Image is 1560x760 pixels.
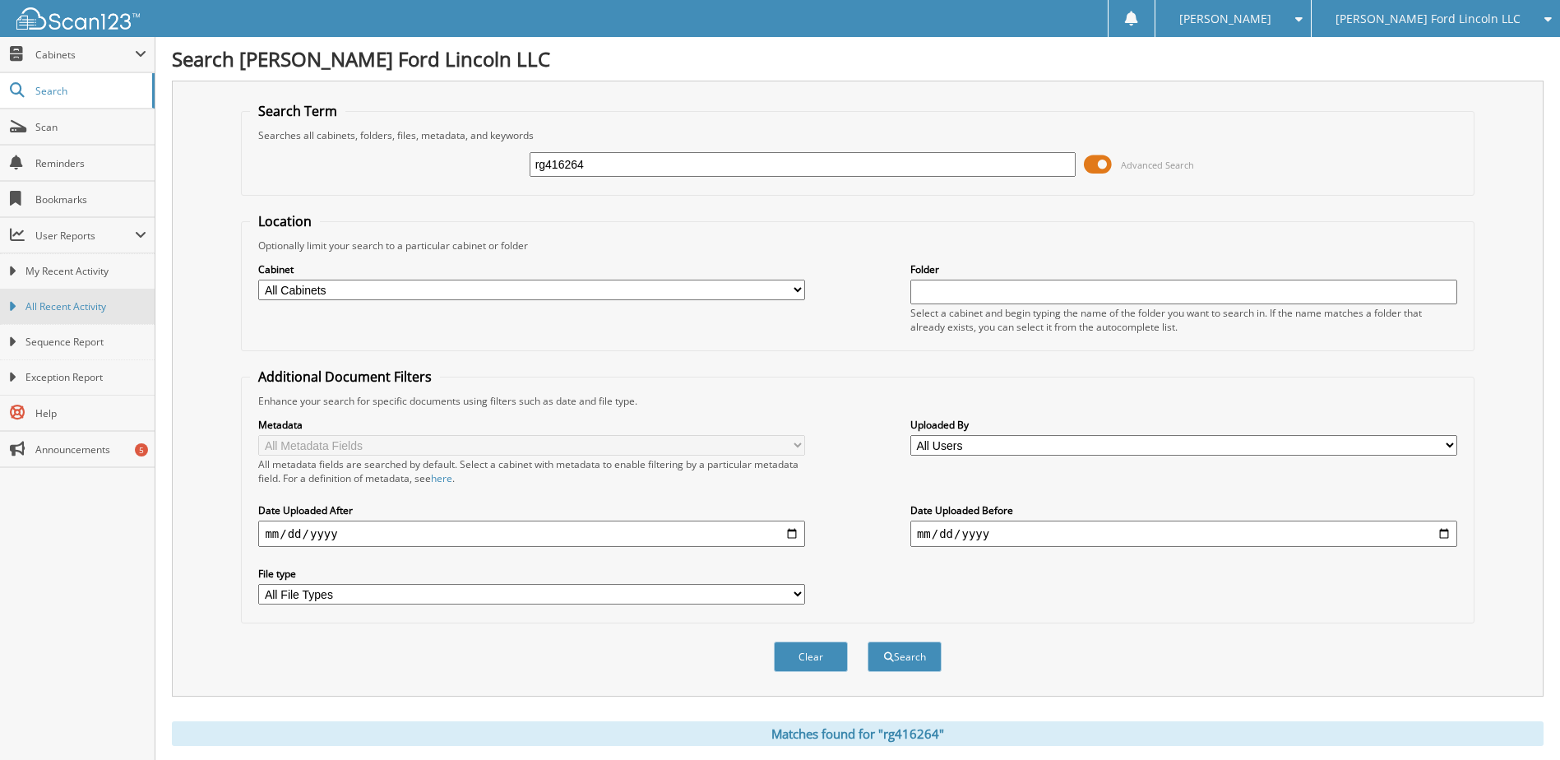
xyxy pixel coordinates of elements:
span: All Recent Activity [25,299,146,314]
span: Cabinets [35,48,135,62]
label: Folder [910,262,1457,276]
img: scan123-logo-white.svg [16,7,140,30]
button: Search [868,642,942,672]
legend: Additional Document Filters [250,368,440,386]
label: Date Uploaded After [258,503,805,517]
span: Search [35,84,144,98]
label: Cabinet [258,262,805,276]
legend: Location [250,212,320,230]
span: [PERSON_NAME] [1179,14,1271,24]
div: Select a cabinet and begin typing the name of the folder you want to search in. If the name match... [910,306,1457,334]
span: Help [35,406,146,420]
label: File type [258,567,805,581]
span: Bookmarks [35,192,146,206]
span: Announcements [35,443,146,456]
div: Enhance your search for specific documents using filters such as date and file type. [250,394,1465,408]
iframe: Chat Widget [1478,681,1560,760]
legend: Search Term [250,102,345,120]
div: Optionally limit your search to a particular cabinet or folder [250,239,1465,253]
input: end [910,521,1457,547]
button: Clear [774,642,848,672]
label: Date Uploaded Before [910,503,1457,517]
div: All metadata fields are searched by default. Select a cabinet with metadata to enable filtering b... [258,457,805,485]
label: Metadata [258,418,805,432]
span: Reminders [35,156,146,170]
a: here [431,471,452,485]
div: Matches found for "rg416264" [172,721,1544,746]
span: My Recent Activity [25,264,146,279]
label: Uploaded By [910,418,1457,432]
input: start [258,521,805,547]
span: Advanced Search [1121,159,1194,171]
span: User Reports [35,229,135,243]
div: 5 [135,443,148,456]
span: Exception Report [25,370,146,385]
span: Sequence Report [25,335,146,350]
h1: Search [PERSON_NAME] Ford Lincoln LLC [172,45,1544,72]
span: [PERSON_NAME] Ford Lincoln LLC [1335,14,1521,24]
span: Scan [35,120,146,134]
div: Searches all cabinets, folders, files, metadata, and keywords [250,128,1465,142]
